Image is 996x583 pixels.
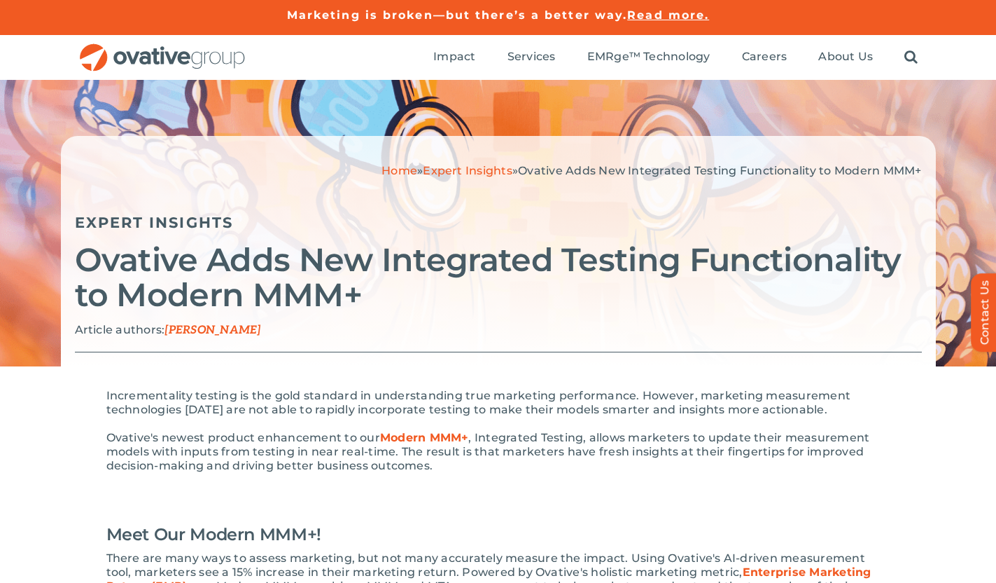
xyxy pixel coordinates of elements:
a: Careers [742,50,787,65]
a: Expert Insights [75,214,234,231]
a: Read more. [627,8,709,22]
p: Article authors: [75,323,922,338]
a: Services [507,50,556,65]
span: [PERSON_NAME] [164,324,260,337]
span: Ovative Adds New Integrated Testing Functionality to Modern MMM+ [518,164,921,177]
span: » » [381,164,921,177]
span: Careers [742,50,787,64]
a: About Us [818,50,873,65]
a: Marketing is broken—but there’s a better way. [287,8,628,22]
span: Impact [433,50,475,64]
span: EMRge™ Technology [587,50,710,64]
p: Incrementality testing is the gold standard in understanding true marketing performance. However,... [106,389,890,417]
a: Expert Insights [423,164,512,177]
span: About Us [818,50,873,64]
h2: Meet Our Modern MMM+! [106,518,890,551]
a: EMRge™ Technology [587,50,710,65]
a: Modern MMM+ [380,431,469,444]
nav: Menu [433,35,918,80]
p: Ovative's newest product enhancement to our , Integrated Testing, allows marketers to update thei... [106,431,890,473]
a: Search [904,50,918,65]
h2: Ovative Adds New Integrated Testing Functionality to Modern MMM+ [75,242,922,313]
a: Home [381,164,417,177]
a: OG_Full_horizontal_RGB [78,42,246,55]
a: Impact [433,50,475,65]
span: Services [507,50,556,64]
